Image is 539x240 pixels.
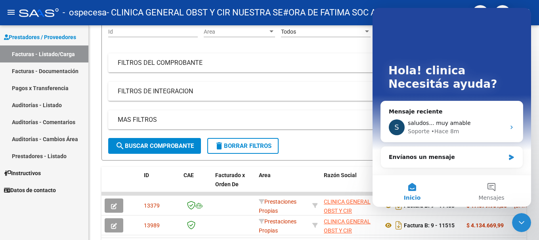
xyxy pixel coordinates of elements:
[4,33,76,42] span: Prestadores / Proveedores
[183,172,194,178] span: CAE
[404,202,455,209] strong: Factura B: 9 - 11433
[108,53,520,72] mat-expansion-panel-header: FILTROS DEL COMPROBANTE
[324,172,357,178] span: Razón Social
[204,28,268,35] span: Area
[144,172,149,178] span: ID
[512,213,531,232] iframe: Intercom live chat
[207,138,279,154] button: Borrar Filtros
[256,167,309,202] datatable-header-cell: Area
[4,186,56,195] span: Datos de contacto
[281,28,296,35] span: Todos
[115,142,194,149] span: Buscar Comprobante
[212,167,256,202] datatable-header-cell: Facturado x Orden De
[4,169,41,178] span: Instructivos
[118,59,501,67] mat-panel-title: FILTROS DEL COMPROBANTE
[259,172,271,178] span: Area
[466,222,504,229] strong: $ 4.134.669,99
[6,8,16,17] mat-icon: menu
[141,167,180,202] datatable-header-cell: ID
[394,219,404,232] i: Descargar documento
[118,115,501,124] mat-panel-title: MAS FILTROS
[108,82,520,101] mat-expansion-panel-header: FILTROS DE INTEGRACION
[144,202,160,209] span: 13379
[115,141,125,151] mat-icon: search
[404,222,455,229] strong: Factura B: 9 - 11515
[107,4,395,21] span: - CLINICA GENERAL OBST Y CIR NUESTRA SE#ORA DE FATIMA SOC ANON
[259,218,296,234] span: Prestaciones Propias
[214,142,271,149] span: Borrar Filtros
[215,172,245,187] span: Facturado x Orden De
[180,167,212,202] datatable-header-cell: CAE
[373,8,531,207] iframe: Intercom live chat
[144,222,160,229] span: 13989
[324,217,377,234] div: 33554837919
[259,198,296,214] span: Prestaciones Propias
[321,167,380,202] datatable-header-cell: Razón Social
[63,4,107,21] span: - ospecesa
[118,87,501,96] mat-panel-title: FILTROS DE INTEGRACION
[108,138,201,154] button: Buscar Comprobante
[324,197,377,214] div: 33554837919
[108,110,520,129] mat-expansion-panel-header: MAS FILTROS
[214,141,224,151] mat-icon: delete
